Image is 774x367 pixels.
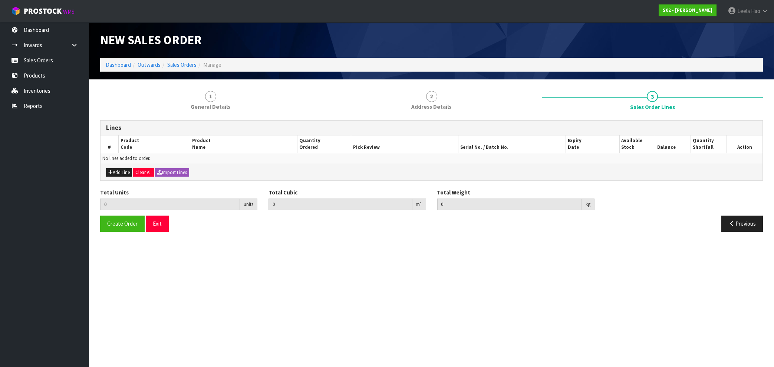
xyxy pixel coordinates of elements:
span: Leela [737,7,750,14]
th: Quantity Ordered [297,135,351,153]
button: Add Line [106,168,132,177]
button: Previous [721,216,763,232]
th: Available Stock [619,135,655,153]
th: Action [727,135,763,153]
span: 3 [647,91,658,102]
img: cube-alt.png [11,6,20,16]
th: Product Code [118,135,190,153]
h3: Lines [106,124,757,131]
span: ProStock [24,6,62,16]
span: 1 [205,91,216,102]
th: Balance [655,135,691,153]
span: New Sales Order [100,32,202,47]
strong: S02 - [PERSON_NAME] [663,7,712,13]
label: Total Units [100,189,129,196]
th: # [101,135,118,153]
label: Total Cubic [269,189,297,196]
span: 2 [426,91,437,102]
button: Import Lines [155,168,189,177]
input: Total Cubic [269,199,412,210]
a: Outwards [138,61,161,68]
input: Total Units [100,199,240,210]
th: Quantity Shortfall [691,135,727,153]
span: Manage [203,61,221,68]
button: Exit [146,216,169,232]
label: Total Weight [437,189,471,196]
button: Create Order [100,216,145,232]
div: m³ [412,199,426,210]
td: No lines added to order. [101,153,763,164]
a: Sales Orders [167,61,197,68]
span: Sales Order Lines [630,103,675,111]
th: Product Name [190,135,297,153]
span: Hao [751,7,760,14]
th: Serial No. / Batch No. [458,135,566,153]
th: Pick Review [351,135,458,153]
a: Dashboard [106,61,131,68]
small: WMS [63,8,75,15]
span: General Details [191,103,230,111]
div: units [240,199,257,210]
button: Clear All [133,168,154,177]
th: Expiry Date [566,135,619,153]
input: Total Weight [437,199,582,210]
span: Create Order [107,220,138,227]
div: kg [582,199,595,210]
span: Address Details [412,103,452,111]
span: Sales Order Lines [100,115,763,237]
